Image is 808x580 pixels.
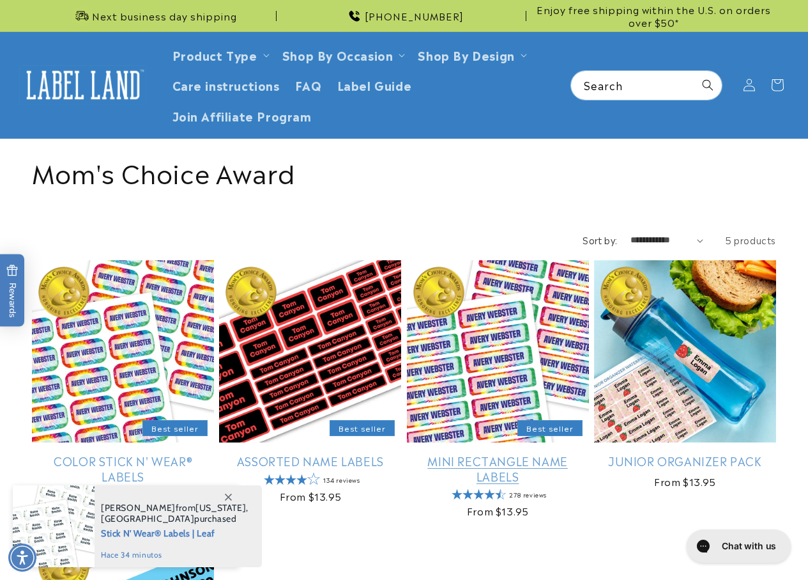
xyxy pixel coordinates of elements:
a: Care instructions [165,70,287,100]
a: Mini Rectangle Name Labels [407,453,589,483]
a: Label Guide [330,70,420,100]
summary: Shop By Design [410,40,531,70]
a: Junior Organizer Pack [594,453,776,468]
a: Product Type [172,46,257,63]
span: Label Guide [337,77,412,92]
span: hace 34 minutos [101,549,248,561]
a: Shop By Design [418,46,514,63]
span: Care instructions [172,77,280,92]
span: [GEOGRAPHIC_DATA] [101,513,194,524]
iframe: Gorgias live chat messenger [680,525,795,567]
a: Assorted Name Labels [219,453,401,468]
span: [US_STATE] [195,502,246,513]
span: from , purchased [101,503,248,524]
span: Rewards [6,264,19,317]
a: Color Stick N' Wear® Labels [32,453,214,483]
summary: Shop By Occasion [275,40,411,70]
label: Sort by: [583,233,617,246]
span: [PERSON_NAME] [101,502,176,513]
div: Accessibility Menu [8,544,36,572]
span: Enjoy free shipping within the U.S. on orders over $50* [531,3,776,28]
button: Search [694,71,722,99]
span: Stick N' Wear® Labels | Leaf [101,524,248,540]
a: Join Affiliate Program [165,100,319,130]
span: [PHONE_NUMBER] [365,10,464,22]
span: FAQ [295,77,322,92]
a: Label Land [15,60,152,109]
h1: Mom's Choice Award [32,155,776,188]
a: FAQ [287,70,330,100]
span: Next business day shipping [92,10,237,22]
span: Join Affiliate Program [172,108,312,123]
img: Label Land [19,65,147,105]
summary: Product Type [165,40,275,70]
span: 5 products [726,233,776,246]
span: Shop By Occasion [282,47,393,62]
